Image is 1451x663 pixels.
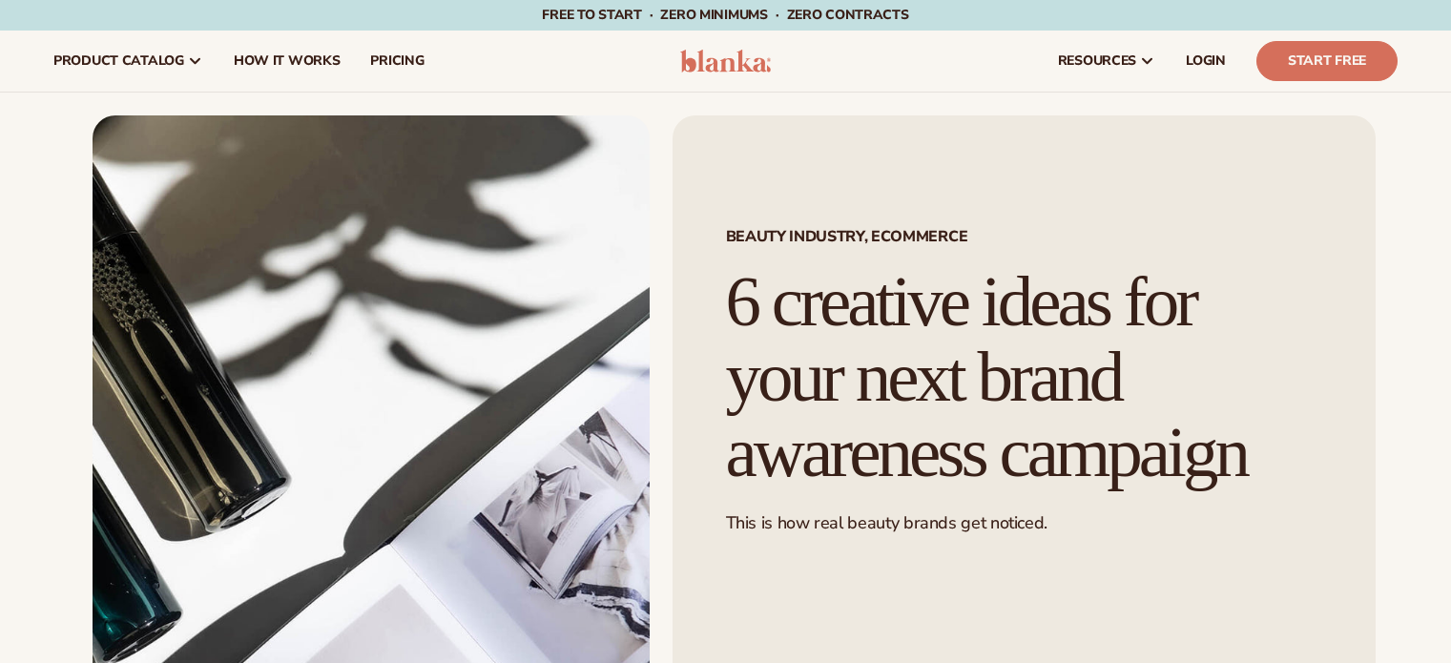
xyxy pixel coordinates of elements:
span: pricing [370,53,424,69]
span: LOGIN [1186,53,1226,69]
a: Start Free [1256,41,1398,81]
span: resources [1058,53,1136,69]
a: LOGIN [1171,31,1241,92]
a: pricing [355,31,439,92]
a: product catalog [38,31,218,92]
span: BEAUTY INDUSTRY, ECOMMERCE [726,229,1322,244]
a: How It Works [218,31,356,92]
h1: 6 creative ideas for your next brand awareness campaign [726,264,1322,489]
a: resources [1043,31,1171,92]
img: logo [680,50,771,73]
span: Free to start · ZERO minimums · ZERO contracts [542,6,908,24]
span: How It Works [234,53,341,69]
span: product catalog [53,53,184,69]
p: This is how real beauty brands get noticed. [726,512,1322,534]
